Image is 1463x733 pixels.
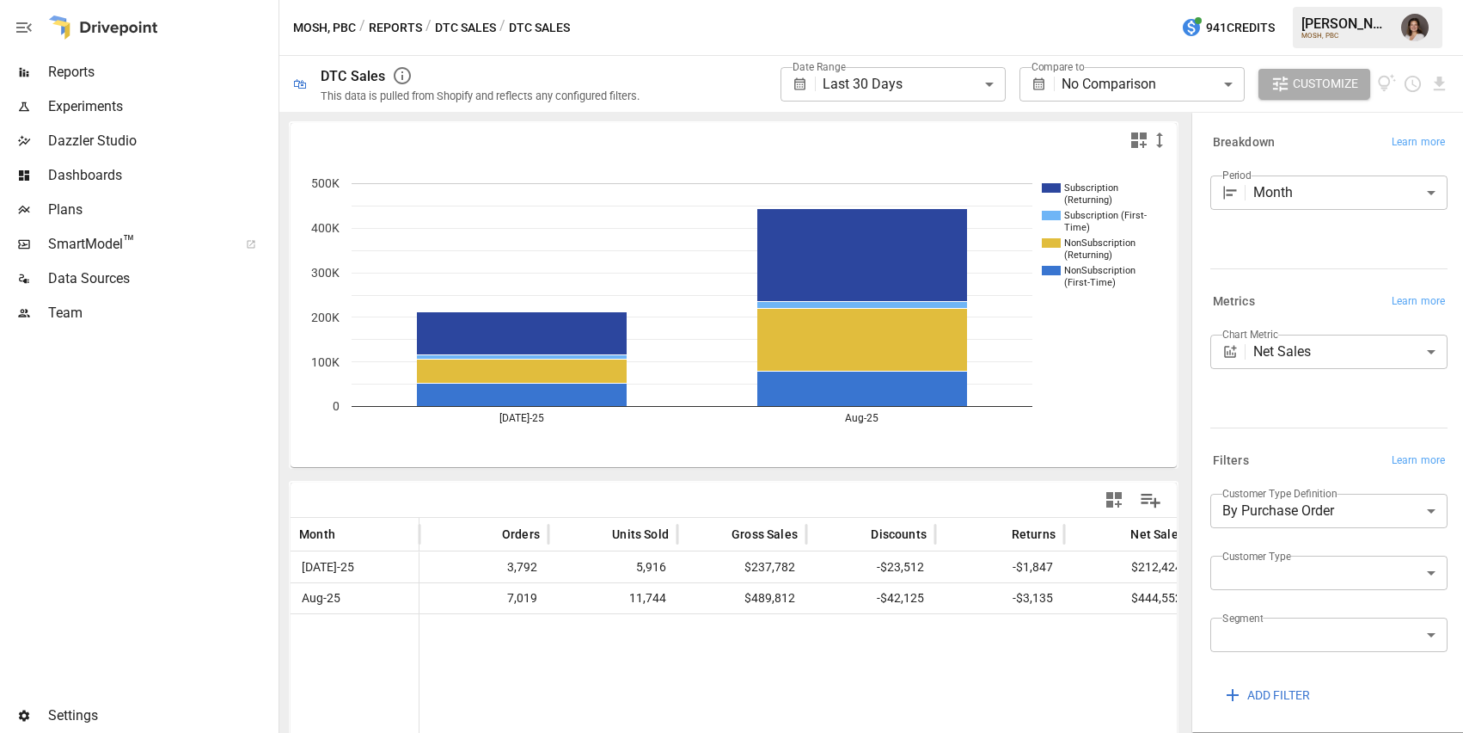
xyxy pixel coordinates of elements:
[1213,133,1275,152] h6: Breakdown
[1253,176,1448,210] div: Month
[1130,526,1184,543] span: Net Sales
[1206,17,1275,39] span: 941 Credits
[311,176,340,190] text: 500K
[1247,685,1310,706] span: ADD FILTER
[1062,67,1244,102] div: No Comparison
[557,552,669,582] span: 5,916
[293,17,356,39] button: MOSH, PBC
[1012,526,1056,543] span: Returns
[1403,74,1423,94] button: Schedule report
[48,62,275,83] span: Reports
[499,17,505,39] div: /
[944,552,1056,582] span: -$1,847
[299,552,357,582] span: [DATE]-25
[1301,32,1391,40] div: MOSH, PBC
[1222,327,1278,342] label: Chart Metric
[871,526,927,543] span: Discounts
[1222,549,1291,564] label: Customer Type
[1064,237,1136,249] text: NonSubscription
[123,231,135,253] span: ™
[502,526,540,543] span: Orders
[1377,69,1397,100] button: View documentation
[428,583,540,613] span: 7,019
[1301,15,1391,32] div: [PERSON_NAME]
[333,399,340,413] text: 0
[48,131,275,151] span: Dazzler Studio
[425,17,432,39] div: /
[311,221,340,235] text: 400K
[612,526,669,543] span: Units Sold
[291,157,1164,467] svg: A chart.
[293,76,307,92] div: 🛍
[337,522,361,546] button: Sort
[311,355,340,369] text: 100K
[1213,452,1249,471] h6: Filters
[1253,335,1448,369] div: Net Sales
[1392,293,1445,311] span: Learn more
[1064,222,1090,233] text: Time)
[586,522,610,546] button: Sort
[1392,453,1445,470] span: Learn more
[321,68,385,84] div: DTC Sales
[1064,265,1136,276] text: NonSubscription
[1258,69,1370,100] button: Customize
[48,200,275,220] span: Plans
[1210,494,1448,528] div: By Purchase Order
[706,522,730,546] button: Sort
[1222,486,1338,501] label: Customer Type Definition
[1064,277,1116,288] text: (First-Time)
[299,526,335,543] span: Month
[793,59,846,74] label: Date Range
[1391,3,1439,52] button: Franziska Ibscher
[1401,14,1429,41] img: Franziska Ibscher
[815,552,927,582] span: -$23,512
[686,552,798,582] span: $237,782
[1064,210,1147,221] text: Subscription (First-
[311,266,340,280] text: 300K
[1105,522,1129,546] button: Sort
[359,17,365,39] div: /
[845,412,878,424] text: Aug-25
[1031,59,1085,74] label: Compare to
[48,705,275,726] span: Settings
[48,303,275,323] span: Team
[369,17,422,39] button: Reports
[1064,182,1118,194] text: Subscription
[944,583,1056,613] span: -$3,135
[428,552,540,582] span: 3,792
[1064,249,1112,261] text: (Returning)
[321,89,640,102] div: This data is pulled from Shopify and reflects any configured filters.
[1064,194,1112,206] text: (Returning)
[1174,12,1282,44] button: 941Credits
[435,17,496,39] button: DTC Sales
[1213,293,1255,311] h6: Metrics
[48,234,227,255] span: SmartModel
[48,165,275,186] span: Dashboards
[1131,481,1170,520] button: Manage Columns
[499,412,544,424] text: [DATE]-25
[1210,680,1322,711] button: ADD FILTER
[1222,611,1263,625] label: Segment
[311,311,340,324] text: 200K
[1073,552,1184,582] span: $212,424
[815,583,927,613] span: -$42,125
[299,583,343,613] span: Aug-25
[1222,168,1252,182] label: Period
[686,583,798,613] span: $489,812
[476,522,500,546] button: Sort
[1429,74,1449,94] button: Download report
[1392,134,1445,151] span: Learn more
[48,96,275,117] span: Experiments
[823,76,903,92] span: Last 30 Days
[48,268,275,289] span: Data Sources
[731,526,798,543] span: Gross Sales
[1073,583,1184,613] span: $444,552
[986,522,1010,546] button: Sort
[1293,73,1358,95] span: Customize
[845,522,869,546] button: Sort
[557,583,669,613] span: 11,744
